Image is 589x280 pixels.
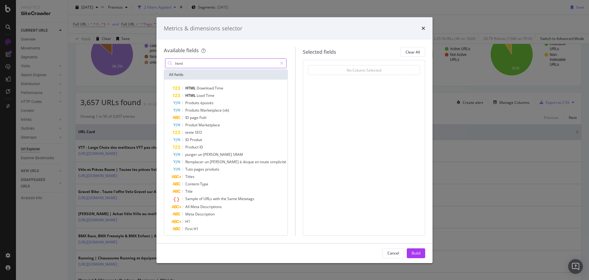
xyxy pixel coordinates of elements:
[197,85,215,91] span: Download
[185,100,200,105] span: Produits
[200,100,214,105] span: épuisés
[185,137,190,142] span: ID
[185,108,200,113] span: Produits
[203,196,213,201] span: URLs
[194,226,198,231] span: H1
[200,204,222,209] span: Descriptions
[215,85,223,91] span: Time
[221,196,227,201] span: the
[185,85,197,91] span: HTML
[203,152,233,157] span: [PERSON_NAME]
[198,152,203,157] span: un
[185,181,208,187] span: Content-Type
[185,189,193,194] span: Title
[185,122,198,128] span: Produit
[170,235,193,240] span: Show 10 more
[205,159,210,164] span: un
[185,174,194,179] span: Titles
[412,250,420,256] div: Build
[568,259,583,274] div: Open Intercom Messenger
[185,93,197,98] span: HTML
[185,152,198,157] span: purger
[199,144,203,150] span: ID
[270,159,286,164] span: simplicité
[164,47,199,54] div: Available fields
[197,93,206,98] span: Load
[185,219,190,224] span: H1
[190,137,202,142] span: Produit
[227,196,238,201] span: Same
[238,196,254,201] span: Metatags
[175,59,277,68] input: Search by field name
[185,226,194,231] span: First
[422,25,425,33] div: times
[194,235,206,240] span: ( 20 / 42 )
[303,49,336,56] div: Selected fields
[185,196,199,201] span: Sample
[240,159,243,164] span: à
[210,159,240,164] span: [PERSON_NAME]
[206,93,214,98] span: Time
[185,211,195,217] span: Meta
[213,196,221,201] span: with
[185,204,191,209] span: All
[191,204,200,209] span: Meta
[205,167,219,172] span: produits
[190,115,199,120] span: page
[233,152,243,157] span: SRAM
[185,115,190,120] span: ID
[164,70,287,80] div: All fields
[382,248,404,258] button: Cancel
[156,17,433,263] div: modal
[195,130,202,135] span: SEO
[185,130,195,135] span: texte
[164,25,242,33] div: Metrics & dimensions selector
[185,159,205,164] span: Remplacer
[407,248,425,258] button: Build
[185,167,194,172] span: Tuto
[198,122,220,128] span: Marketplace
[243,159,255,164] span: disque
[400,47,425,57] button: Clear All
[255,159,260,164] span: en
[199,196,203,201] span: of
[347,68,381,73] div: No Column Selected
[406,49,420,55] div: Clear All
[195,211,215,217] span: Description
[200,108,223,113] span: Marketplace
[194,167,205,172] span: pages
[260,159,270,164] span: toute
[185,144,199,150] span: Product
[223,108,229,113] span: (ok)
[387,250,399,256] div: Cancel
[199,115,207,120] span: Foilr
